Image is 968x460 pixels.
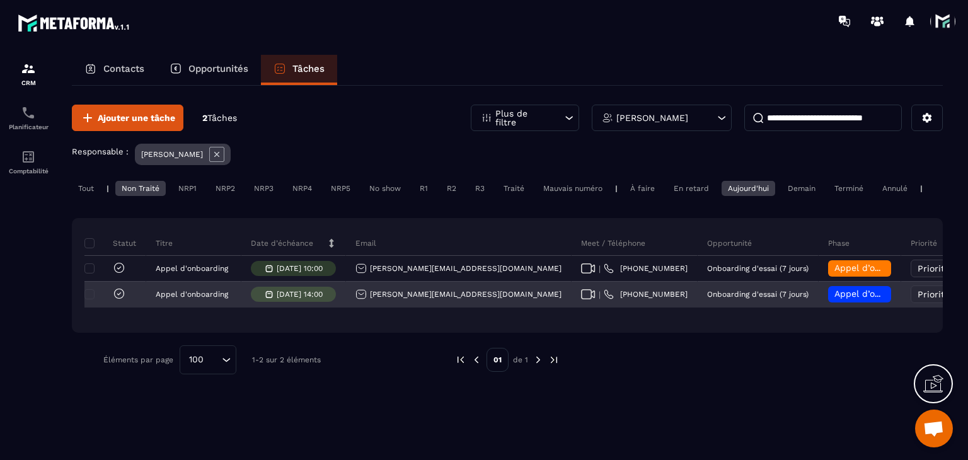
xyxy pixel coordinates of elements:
div: NRP1 [172,181,203,196]
a: [PHONE_NUMBER] [604,289,688,299]
p: CRM [3,79,54,86]
p: Meet / Téléphone [581,238,645,248]
div: NRP3 [248,181,280,196]
div: NRP2 [209,181,241,196]
div: NRP4 [286,181,318,196]
span: | [599,264,601,273]
a: accountantaccountantComptabilité [3,140,54,184]
span: Ajouter une tâche [98,112,175,124]
p: Éléments par page [103,355,173,364]
button: Ajouter une tâche [72,105,183,131]
div: NRP5 [325,181,357,196]
p: Plus de filtre [495,109,551,127]
img: next [548,354,560,365]
p: [DATE] 14:00 [277,290,323,299]
img: prev [471,354,482,365]
span: 100 [185,353,208,367]
a: formationformationCRM [3,52,54,96]
p: Appel d'onboarding [156,264,228,273]
div: No show [363,181,407,196]
img: accountant [21,149,36,164]
img: scheduler [21,105,36,120]
p: Onboarding d'essai (7 jours) [707,290,809,299]
span: | [599,290,601,299]
p: Phase [828,238,850,248]
p: de 1 [513,355,528,365]
div: Mauvais numéro [537,181,609,196]
span: Priorité [918,289,950,299]
p: Responsable : [72,147,129,156]
div: À faire [624,181,661,196]
div: Annulé [876,181,914,196]
div: Tout [72,181,100,196]
p: Tâches [292,63,325,74]
div: Terminé [828,181,870,196]
p: Priorité [911,238,937,248]
span: Priorité [918,263,950,273]
div: Demain [781,181,822,196]
p: | [107,184,109,193]
div: Non Traité [115,181,166,196]
img: next [533,354,544,365]
div: Search for option [180,345,236,374]
p: 01 [487,348,509,372]
span: Tâches [207,113,237,123]
span: Appel d’onboarding planifié [834,289,954,299]
p: [PERSON_NAME] [141,150,203,159]
div: Traité [497,181,531,196]
a: Opportunités [157,55,261,85]
a: [PHONE_NUMBER] [604,263,688,273]
p: Opportunités [188,63,248,74]
p: Contacts [103,63,144,74]
div: R3 [469,181,491,196]
p: | [920,184,923,193]
div: Ouvrir le chat [915,410,953,447]
p: 1-2 sur 2 éléments [252,355,321,364]
p: Date d’échéance [251,238,313,248]
div: Aujourd'hui [722,181,775,196]
p: Planificateur [3,124,54,130]
img: prev [455,354,466,365]
div: En retard [667,181,715,196]
p: 2 [202,112,237,124]
a: schedulerschedulerPlanificateur [3,96,54,140]
p: [DATE] 10:00 [277,264,323,273]
p: Onboarding d'essai (7 jours) [707,264,809,273]
p: Comptabilité [3,168,54,175]
input: Search for option [208,353,219,367]
p: Appel d'onboarding [156,290,228,299]
p: Statut [88,238,136,248]
a: Tâches [261,55,337,85]
img: formation [21,61,36,76]
p: Email [355,238,376,248]
div: R2 [441,181,463,196]
p: Titre [156,238,173,248]
span: Appel d’onboarding terminée [834,263,960,273]
a: Contacts [72,55,157,85]
p: [PERSON_NAME] [616,113,688,122]
img: logo [18,11,131,34]
p: Opportunité [707,238,752,248]
p: | [615,184,618,193]
div: R1 [413,181,434,196]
